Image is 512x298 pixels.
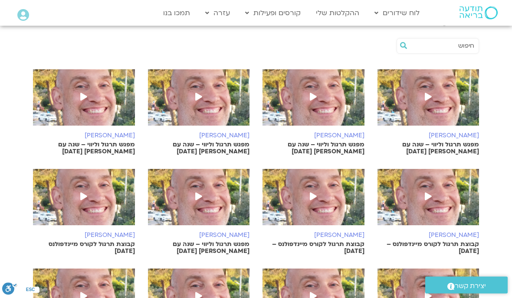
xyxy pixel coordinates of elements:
[148,70,250,155] a: [PERSON_NAME] מפגש תרגול וליווי – שנה עם [PERSON_NAME] [DATE]
[377,142,479,155] p: מפגש תרגול וליווי – שנה עם [PERSON_NAME] [DATE]
[241,5,305,21] a: קורסים ופעילות
[148,70,250,135] img: Ron.png
[377,241,479,255] p: קבוצת תרגול לקורס מיינדפולנס – [DATE]
[377,169,479,255] a: [PERSON_NAME] קבוצת תרגול לקורס מיינדפולנס – [DATE]
[459,6,498,19] img: תודעה בריאה
[370,5,424,21] a: לוח שידורים
[148,142,250,155] p: מפגש תרגול וליווי – שנה עם [PERSON_NAME] [DATE]
[148,241,250,255] p: מפגש תרגול וליווי – שנה עם [PERSON_NAME] [DATE]
[33,70,135,135] img: Ron.png
[263,142,364,155] p: מפגש תרגול וליווי – שנה עם [PERSON_NAME] [DATE]
[263,70,364,155] a: [PERSON_NAME] מפגש תרגול וליווי – שנה עם [PERSON_NAME] [DATE]
[33,169,135,255] a: [PERSON_NAME] קבוצת תרגול לקורס מיינדפולנס [DATE]
[377,133,479,139] h6: [PERSON_NAME]
[312,5,364,21] a: ההקלטות שלי
[410,39,474,54] input: חיפוש
[377,232,479,239] h6: [PERSON_NAME]
[263,169,364,234] img: Ron.png
[425,277,508,294] a: יצירת קשר
[33,142,135,155] p: מפגש תרגול וליווי – שנה עם [PERSON_NAME] [DATE]
[201,5,234,21] a: עזרה
[455,280,486,292] span: יצירת קשר
[148,232,250,239] h6: [PERSON_NAME]
[148,169,250,255] a: [PERSON_NAME] מפגש תרגול וליווי – שנה עם [PERSON_NAME] [DATE]
[377,70,479,155] a: [PERSON_NAME] מפגש תרגול וליווי – שנה עם [PERSON_NAME] [DATE]
[33,169,135,234] img: Ron.png
[377,169,479,234] img: Ron.png
[377,70,479,135] img: Ron.png
[263,133,364,139] h6: [PERSON_NAME]
[263,232,364,239] h6: [PERSON_NAME]
[263,70,364,135] img: Ron.png
[159,5,194,21] a: תמכו בנו
[33,232,135,239] h6: [PERSON_NAME]
[263,241,364,255] p: קבוצת תרגול לקורס מיינדפולנס – [DATE]
[148,169,250,234] img: Ron.png
[148,133,250,139] h6: [PERSON_NAME]
[263,169,364,255] a: [PERSON_NAME] קבוצת תרגול לקורס מיינדפולנס – [DATE]
[33,133,135,139] h6: [PERSON_NAME]
[33,241,135,255] p: קבוצת תרגול לקורס מיינדפולנס [DATE]
[33,70,135,155] a: [PERSON_NAME] מפגש תרגול וליווי – שנה עם [PERSON_NAME] [DATE]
